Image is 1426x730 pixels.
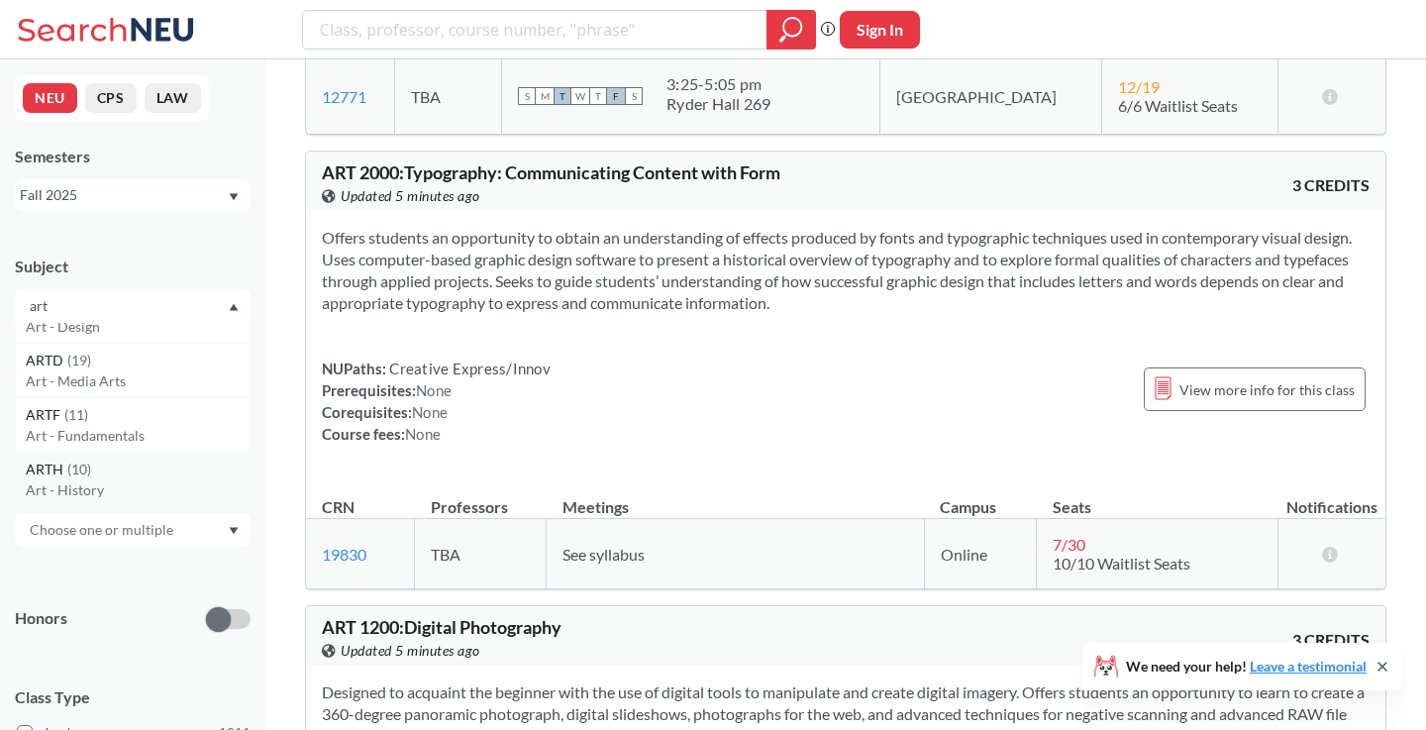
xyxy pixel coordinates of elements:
[26,404,64,426] span: ARTF
[554,87,571,105] span: T
[26,426,250,446] p: Art - Fundamentals
[26,317,250,337] p: Art - Design
[1277,476,1385,519] th: Notifications
[64,406,88,423] span: ( 11 )
[23,83,77,113] button: NEU
[924,476,1036,519] th: Campus
[1037,476,1278,519] th: Seats
[625,87,643,105] span: S
[562,545,645,564] span: See syllabus
[26,480,250,500] p: Art - History
[415,519,547,589] td: TBA
[15,607,67,630] p: Honors
[322,616,561,638] span: ART 1200 : Digital Photography
[394,58,501,135] td: TBA
[607,87,625,105] span: F
[1118,77,1160,96] span: 12 / 19
[1292,174,1370,196] span: 3 CREDITS
[415,476,547,519] th: Professors
[1250,658,1367,675] a: Leave a testimonial
[229,193,239,201] svg: Dropdown arrow
[322,161,780,183] span: ART 2000 : Typography: Communicating Content with Form
[924,519,1036,589] td: Online
[322,358,551,445] div: NUPaths: Prerequisites: Corequisites: Course fees:
[1053,554,1190,573] span: 10/10 Waitlist Seats
[666,94,771,114] div: Ryder Hall 269
[229,527,239,535] svg: Dropdown arrow
[318,13,753,47] input: Class, professor, course number, "phrase"
[15,146,251,167] div: Semesters
[1126,660,1367,674] span: We need your help!
[15,686,251,708] span: Class Type
[26,371,250,391] p: Art - Media Arts
[341,185,480,207] span: Updated 5 minutes ago
[322,545,366,564] a: 19830
[666,74,771,94] div: 3:25 - 5:05 pm
[20,184,227,206] div: Fall 2025
[322,227,1370,314] section: Offers students an opportunity to obtain an understanding of effects produced by fonts and typogr...
[1053,535,1085,554] span: 7 / 30
[145,83,201,113] button: LAW
[547,476,925,519] th: Meetings
[405,425,441,443] span: None
[20,294,186,318] input: Choose one or multiple
[20,518,186,542] input: Choose one or multiple
[766,10,816,50] div: magnifying glass
[840,11,920,49] button: Sign In
[1292,629,1370,651] span: 3 CREDITS
[879,58,1102,135] td: [GEOGRAPHIC_DATA]
[386,360,551,377] span: Creative Express/Innov
[229,303,239,311] svg: Dropdown arrow
[26,350,67,371] span: ARTD
[341,640,480,662] span: Updated 5 minutes ago
[1179,377,1355,402] span: View more info for this class
[1118,96,1238,115] span: 6/6 Waitlist Seats
[571,87,589,105] span: W
[412,403,448,421] span: None
[67,461,91,477] span: ( 10 )
[15,256,251,277] div: Subject
[779,16,803,44] svg: magnifying glass
[589,87,607,105] span: T
[536,87,554,105] span: M
[518,87,536,105] span: S
[15,289,251,323] div: Dropdown arrowARTG(41)Art - DesignARTD(19)Art - Media ArtsARTF(11)Art - FundamentalsARTH(10)Art -...
[416,381,452,399] span: None
[15,513,251,547] div: Dropdown arrow
[85,83,137,113] button: CPS
[26,459,67,480] span: ARTH
[322,496,355,518] div: CRN
[15,179,251,211] div: Fall 2025Dropdown arrow
[67,352,91,368] span: ( 19 )
[322,87,366,106] a: 12771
